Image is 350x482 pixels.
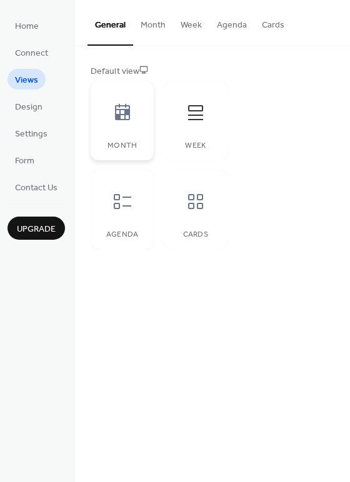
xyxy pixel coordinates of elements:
a: Design [7,96,50,116]
div: Week [176,141,214,150]
div: Agenda [103,230,141,239]
span: Upgrade [17,223,56,236]
a: Views [7,69,46,90]
a: Home [7,15,46,36]
span: Design [15,101,42,114]
a: Connect [7,42,56,63]
span: Connect [15,47,48,60]
span: Settings [15,128,47,141]
div: Cards [176,230,214,239]
a: Settings [7,123,55,143]
span: Views [15,74,38,87]
div: Default view [91,65,332,78]
button: Upgrade [7,217,65,240]
a: Form [7,150,42,170]
div: Month [103,141,141,150]
span: Form [15,155,34,168]
span: Contact Us [15,182,57,195]
a: Contact Us [7,177,65,197]
span: Home [15,20,39,33]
